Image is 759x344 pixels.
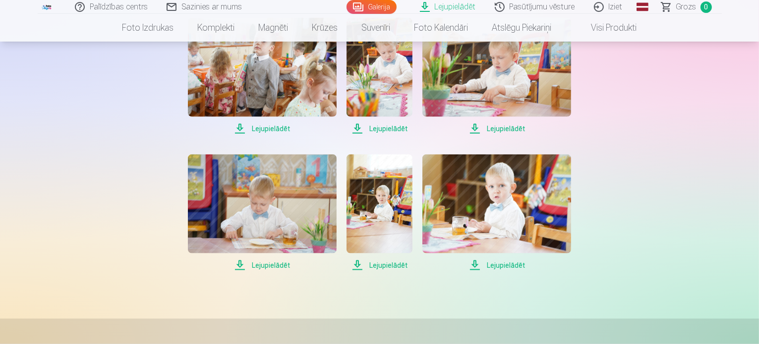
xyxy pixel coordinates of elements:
a: Foto kalendāri [403,14,480,42]
a: Magnēti [247,14,300,42]
a: Lejupielādēt [188,18,337,135]
span: Lejupielādēt [188,123,337,135]
a: Lejupielādēt [347,18,412,135]
img: /fa1 [42,4,53,10]
span: 0 [701,1,712,13]
a: Suvenīri [350,14,403,42]
a: Lejupielādēt [422,154,571,271]
a: Atslēgu piekariņi [480,14,564,42]
a: Lejupielādēt [347,154,412,271]
a: Lejupielādēt [422,18,571,135]
span: Lejupielādēt [422,259,571,271]
span: Lejupielādēt [422,123,571,135]
a: Lejupielādēt [188,154,337,271]
a: Foto izdrukas [111,14,186,42]
span: Lejupielādēt [347,259,412,271]
span: Grozs [676,1,697,13]
a: Komplekti [186,14,247,42]
span: Lejupielādēt [347,123,412,135]
span: Lejupielādēt [188,259,337,271]
a: Visi produkti [564,14,649,42]
a: Krūzes [300,14,350,42]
